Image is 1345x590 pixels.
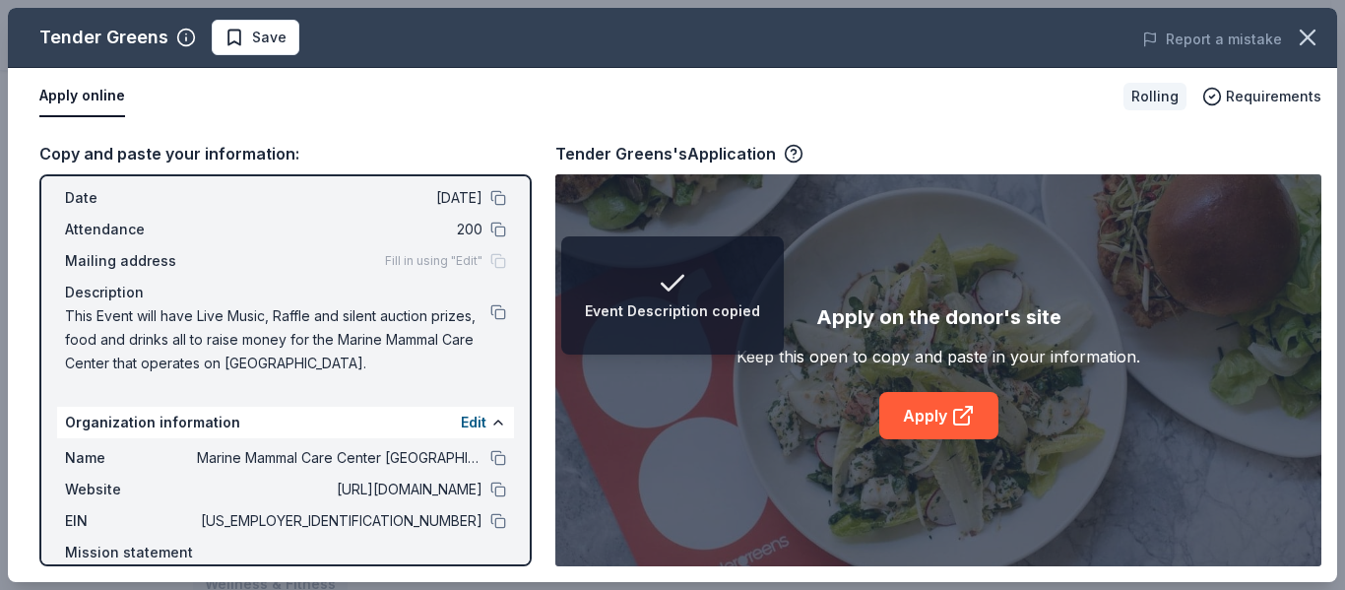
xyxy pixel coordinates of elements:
span: [URL][DOMAIN_NAME] [197,478,482,501]
div: Tender Greens [39,22,168,53]
a: Apply [879,392,998,439]
span: Date [65,186,197,210]
span: Fill in using "Edit" [385,253,482,269]
span: EIN [65,509,197,533]
span: Name [65,446,197,470]
span: This Event will have Live Music, Raffle and silent auction prizes, food and drinks all to raise m... [65,304,490,375]
div: Mission statement [65,541,506,564]
div: Description [65,281,506,304]
span: [US_EMPLOYER_IDENTIFICATION_NUMBER] [197,509,482,533]
button: Requirements [1202,85,1321,108]
div: Apply on the donor's site [816,301,1061,333]
span: [DATE] [197,186,482,210]
button: Edit [461,411,486,434]
span: Marine Mammal Care Center [GEOGRAPHIC_DATA] [197,446,482,470]
button: Apply online [39,76,125,117]
span: Website [65,478,197,501]
span: Attendance [65,218,197,241]
button: Report a mistake [1142,28,1282,51]
span: Mailing address [65,249,197,273]
span: Requirements [1226,85,1321,108]
button: Save [212,20,299,55]
div: Rolling [1123,83,1186,110]
div: Keep this open to copy and paste in your information. [737,345,1140,368]
div: Organization information [57,407,514,438]
span: 200 [197,218,482,241]
div: Event Description copied [585,299,760,323]
div: Copy and paste your information: [39,141,532,166]
span: Save [252,26,287,49]
div: Tender Greens's Application [555,141,803,166]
